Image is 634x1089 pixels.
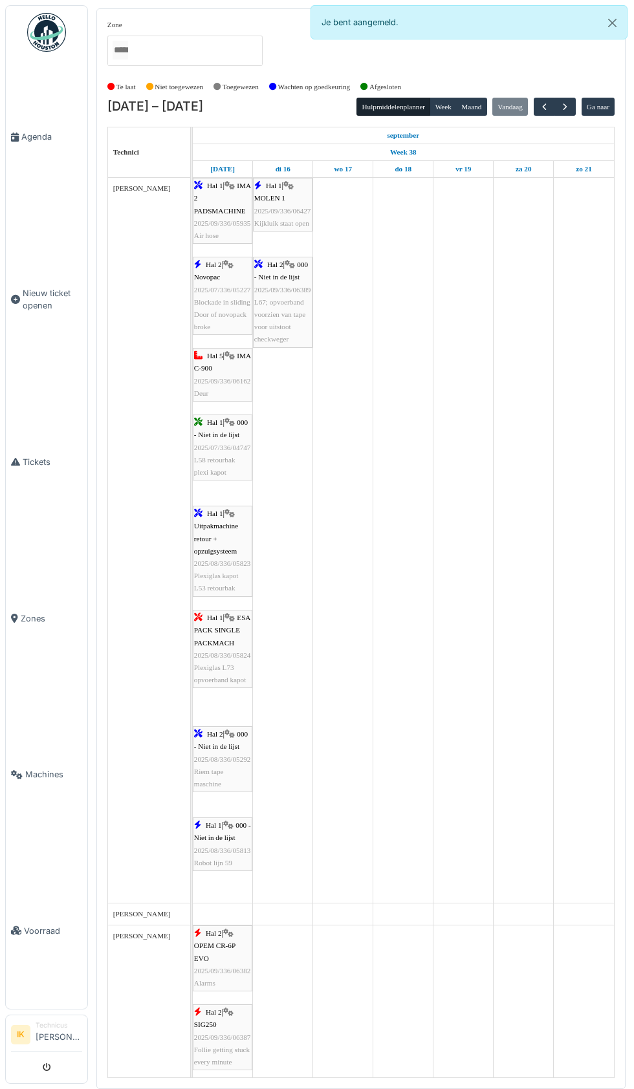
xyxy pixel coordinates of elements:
span: Hal 2 [206,1008,222,1016]
span: 2025/07/336/04747 [194,444,251,451]
span: Novopac [194,273,220,281]
span: Nieuw ticket openen [23,287,82,312]
button: Hulpmiddelenplanner [356,98,430,116]
div: | [194,180,251,242]
span: L58 retourbak plexi kapot [194,456,235,476]
span: OPEM CR-6P EVO [194,942,235,962]
button: Ga naar [582,98,615,116]
a: Agenda [6,59,87,215]
div: | [194,612,251,686]
label: Zone [107,19,122,30]
a: Tickets [6,384,87,541]
img: Badge_color-CXgf-gQk.svg [27,13,66,52]
button: Volgende [554,98,576,116]
span: Hal 1 [207,510,223,517]
label: Te laat [116,81,136,92]
li: [PERSON_NAME] [36,1020,82,1048]
span: Hal 1 [266,182,282,189]
div: | [194,259,251,333]
span: L67; opvoerband voorzien van tape voor uitstoot checkweger [254,298,306,343]
span: 2025/09/336/06427 [254,207,311,215]
span: Machines [25,768,82,781]
span: SIG250 [194,1020,217,1028]
div: | [194,728,251,790]
button: Maand [456,98,487,116]
span: Agenda [21,131,82,143]
span: IMA 2 PADSMACHINE [194,182,251,214]
a: 15 september 2025 [207,161,238,177]
span: 2025/07/336/05227 [194,286,251,294]
span: Hal 1 [207,614,223,621]
a: 18 september 2025 [391,161,415,177]
span: Blockade in sliding Door of novopack broke [194,298,250,330]
span: Tickets [23,456,82,468]
span: 2025/08/336/05813 [194,846,251,854]
a: Zones [6,540,87,696]
input: Alles [113,41,128,59]
span: Hal 1 [206,821,222,829]
span: Hal 5 [207,352,223,360]
a: Week 38 [387,144,420,160]
div: | [194,927,251,989]
div: Technicus [36,1020,82,1030]
li: IK [11,1025,30,1044]
a: 16 september 2025 [272,161,294,177]
div: | [194,508,251,594]
a: 15 september 2025 [384,127,422,144]
label: Wachten op goedkeuring [278,81,351,92]
span: [PERSON_NAME] [113,910,171,918]
span: MOLEN 1 [254,194,285,202]
div: | [254,180,311,230]
span: Plexiglas kapot L53 retourbak [194,572,239,592]
span: Kijkluik staat open [254,219,309,227]
div: | [194,416,251,479]
a: 17 september 2025 [331,161,355,177]
span: ESA PACK SINGLE PACKMACH [194,614,250,646]
span: 2025/09/336/06162 [194,377,251,385]
span: 000 - Niet in de lijst [194,821,251,841]
label: Toegewezen [223,81,259,92]
div: | [254,259,311,345]
span: Uitpakmachine retour + opzuigsysteem [194,522,238,554]
span: Voorraad [24,925,82,937]
span: Hal 2 [207,730,223,738]
a: Nieuw ticket openen [6,215,87,384]
span: 2025/09/336/05935 [194,219,251,227]
span: Follie getting stuck every minute [194,1046,250,1066]
button: Vandaag [492,98,528,116]
a: 21 september 2025 [573,161,595,177]
a: Machines [6,696,87,853]
span: [PERSON_NAME] [113,184,171,192]
h2: [DATE] – [DATE] [107,99,203,114]
span: Deur [194,389,208,397]
span: Riem tape maschine [194,768,224,788]
span: 2025/09/336/06389 [254,286,311,294]
div: | [194,350,251,400]
a: 20 september 2025 [512,161,535,177]
span: Robot lijn 59 [194,859,232,867]
span: [PERSON_NAME] [113,932,171,940]
div: | [194,1006,251,1068]
span: 2025/08/336/05292 [194,755,251,763]
a: 19 september 2025 [452,161,474,177]
span: 2025/09/336/06387 [194,1033,251,1041]
span: Air hose [194,232,219,239]
a: IK Technicus[PERSON_NAME] [11,1020,82,1051]
span: Hal 1 [207,182,223,189]
div: Je bent aangemeld. [311,5,628,39]
button: Close [598,6,627,40]
span: 2025/09/336/06382 [194,967,251,975]
span: Hal 2 [267,261,283,268]
span: Zones [21,612,82,625]
label: Afgesloten [369,81,401,92]
span: Plexiglas L73 opvoerband kapot [194,663,246,684]
span: Technici [113,148,139,156]
button: Vorige [534,98,555,116]
span: Hal 2 [206,929,222,937]
label: Niet toegewezen [155,81,203,92]
span: Alarms [194,979,215,987]
span: 2025/08/336/05823 [194,559,251,567]
a: Voorraad [6,853,87,1009]
span: Hal 2 [206,261,222,268]
span: 2025/08/336/05824 [194,651,251,659]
